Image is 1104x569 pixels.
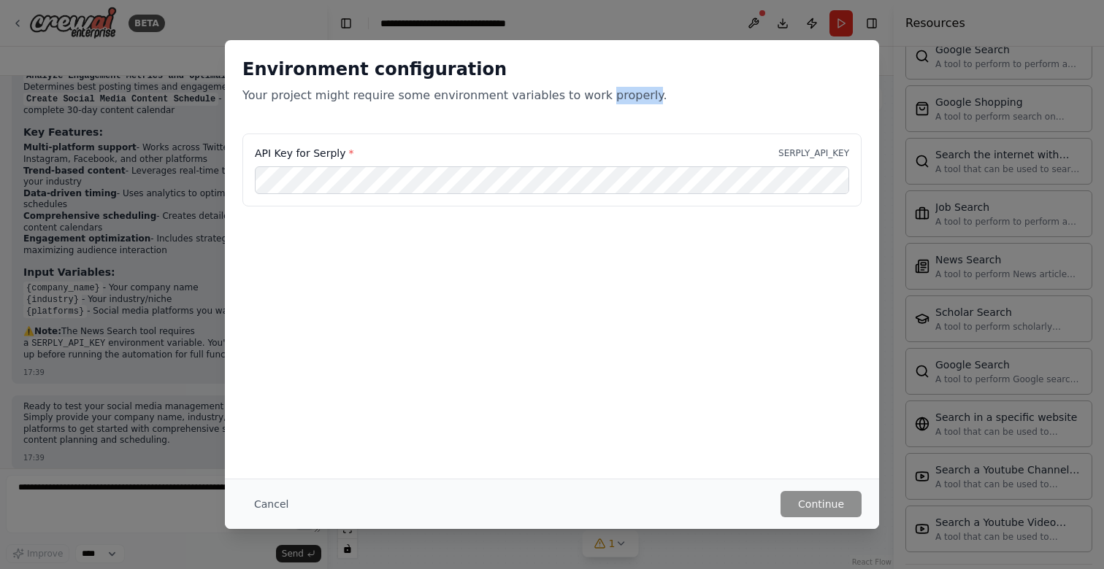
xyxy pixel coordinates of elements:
[255,146,353,160] label: API Key for Serply
[778,147,849,159] p: SERPLY_API_KEY
[242,491,300,517] button: Cancel
[781,491,862,517] button: Continue
[242,58,862,81] h2: Environment configuration
[242,87,862,104] p: Your project might require some environment variables to work properly.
